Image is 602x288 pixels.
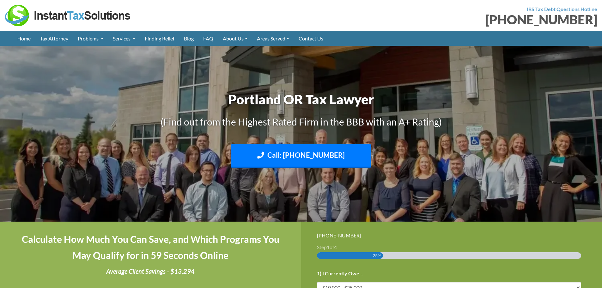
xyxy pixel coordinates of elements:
[179,31,198,46] a: Blog
[317,231,587,240] div: [PHONE_NUMBER]
[527,6,597,12] strong: IRS Tax Debt Questions Hotline
[317,245,587,250] h3: Step of
[5,12,131,18] a: Instant Tax Solutions Logo
[373,252,381,259] span: 25%
[126,90,477,109] h1: Portland OR Tax Lawyer
[73,31,108,46] a: Problems
[5,5,131,26] img: Instant Tax Solutions Logo
[218,31,252,46] a: About Us
[35,31,73,46] a: Tax Attorney
[13,31,35,46] a: Home
[334,244,337,250] span: 4
[294,31,328,46] a: Contact Us
[231,144,371,168] a: Call: [PHONE_NUMBER]
[317,270,363,277] label: 1) I Currently Owe...
[252,31,294,46] a: Areas Served
[306,13,598,26] div: [PHONE_NUMBER]
[108,31,140,46] a: Services
[140,31,179,46] a: Finding Relief
[198,31,218,46] a: FAQ
[106,267,195,275] i: Average Client Savings - $13,294
[327,244,330,250] span: 1
[16,231,285,263] h4: Calculate How Much You Can Save, and Which Programs You May Qualify for in 59 Seconds Online
[126,115,477,128] h3: (Find out from the Highest Rated Firm in the BBB with an A+ Rating)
